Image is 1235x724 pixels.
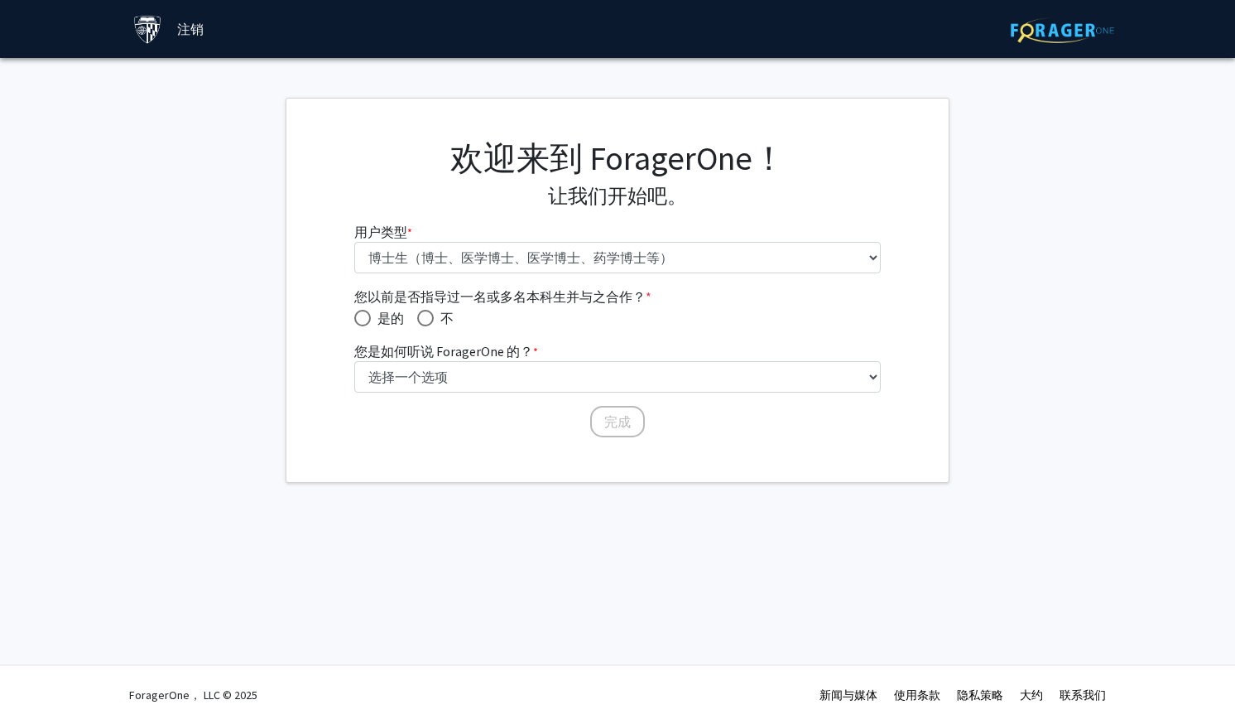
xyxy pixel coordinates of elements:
h4: 让我们开始吧。 [354,185,882,209]
font: 用户类型 [354,224,407,240]
font: 您是如何听说 ForagerOne 的？ [354,343,533,360]
mat-radio-group: 您以前是否指导过一名或多名本科生并与之合作？ [354,306,882,328]
a: 大约 [1020,688,1043,702]
font: 不 [440,310,454,326]
a: 联系我们 [1060,688,1106,702]
button: 完成 [590,406,645,437]
img: ForagerOne Logo [1011,17,1114,43]
font: 是的 [377,310,404,326]
a: 隐私策略 [957,688,1003,702]
div: ForagerOne， LLC © 2025 [129,666,257,724]
img: Johns Hopkins University Logo [133,15,162,44]
iframe: Chat [12,649,70,712]
a: 新闻与媒体 [819,688,877,702]
a: 使用条款 [894,688,940,702]
font: 您以前是否指导过一名或多名本科生并与之合作？ [354,288,646,305]
h1: 欢迎来到 ForagerOne！ [354,138,882,178]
